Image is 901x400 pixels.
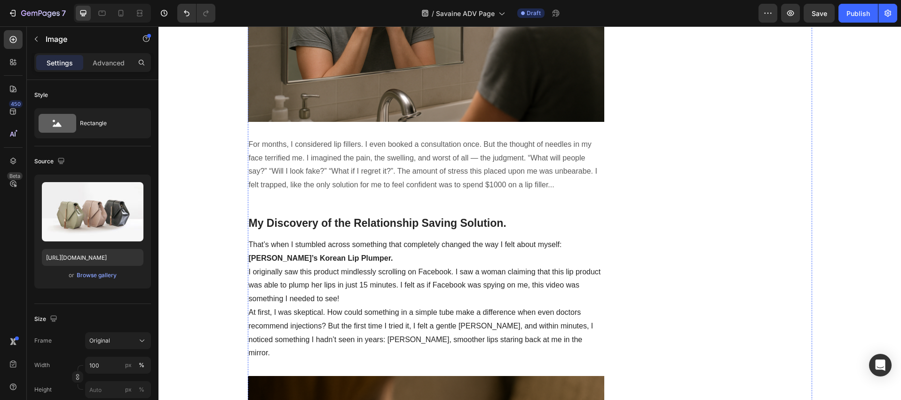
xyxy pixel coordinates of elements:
button: Save [804,4,835,23]
p: 7 [62,8,66,19]
input: https://example.com/image.jpg [42,249,143,266]
button: Browse gallery [76,271,117,280]
span: Save [812,9,827,17]
label: Frame [34,336,52,345]
button: Publish [838,4,878,23]
button: % [123,360,134,371]
p: Settings [47,58,73,68]
div: Rectangle [80,112,137,134]
div: % [139,361,144,369]
button: % [123,384,134,395]
iframe: Design area [158,26,901,400]
div: 450 [9,100,23,108]
p: Image [46,33,126,45]
div: Beta [7,172,23,180]
div: Publish [846,8,870,18]
input: px% [85,357,151,374]
button: Original [85,332,151,349]
div: Browse gallery [77,271,117,280]
button: px [136,360,147,371]
p: Advanced [93,58,125,68]
div: px [125,385,132,394]
span: Draft [527,9,541,17]
div: Style [34,91,48,99]
div: Size [34,313,59,326]
span: Original [89,336,110,345]
img: preview-image [42,182,143,241]
label: Height [34,385,52,394]
label: Width [34,361,50,369]
button: px [136,384,147,395]
span: / [432,8,434,18]
button: 7 [4,4,70,23]
div: Open Intercom Messenger [869,354,892,376]
div: Undo/Redo [177,4,215,23]
span: or [69,270,74,281]
span: Savaine ADV Page [436,8,495,18]
div: % [139,385,144,394]
div: Source [34,155,67,168]
input: px% [85,381,151,398]
div: px [125,361,132,369]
